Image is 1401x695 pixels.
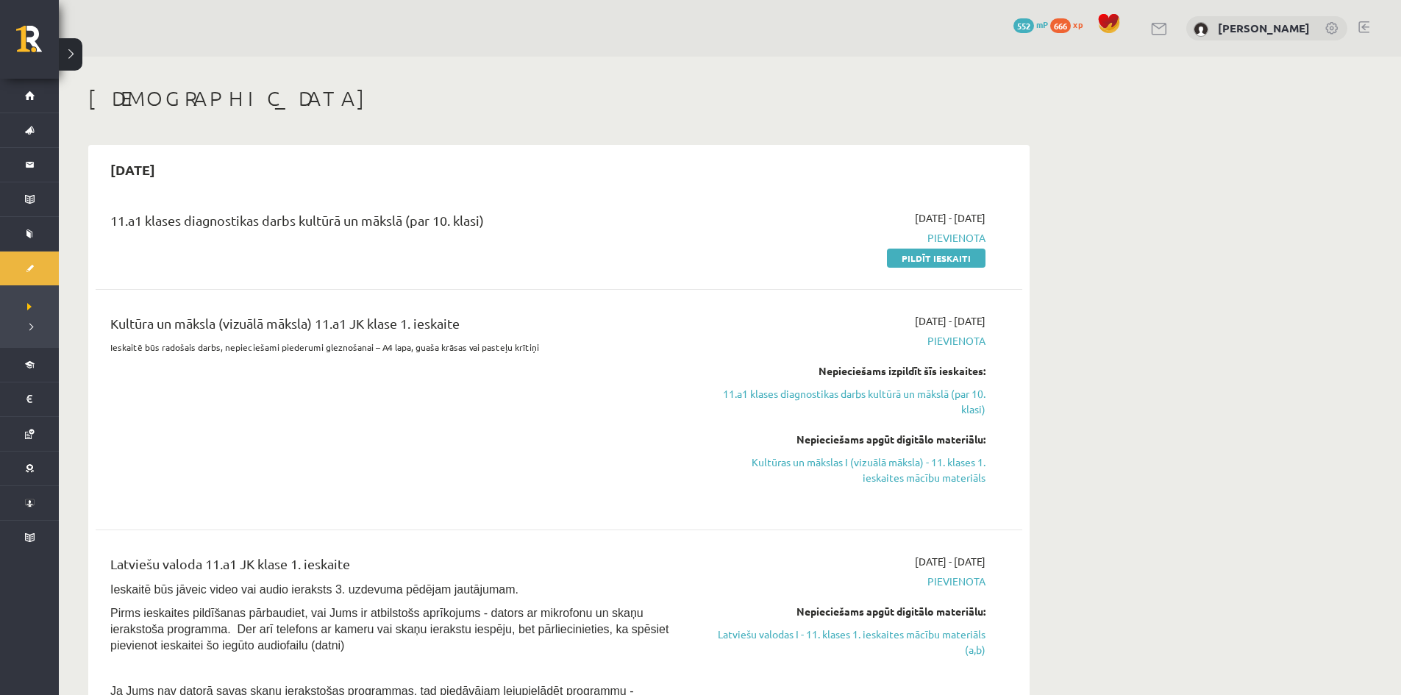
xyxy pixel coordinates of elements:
span: mP [1036,18,1048,30]
span: xp [1073,18,1083,30]
a: Kultūras un mākslas I (vizuālā māksla) - 11. klases 1. ieskaites mācību materiāls [708,455,985,485]
a: 11.a1 klases diagnostikas darbs kultūrā un mākslā (par 10. klasi) [708,386,985,417]
a: Rīgas 1. Tālmācības vidusskola [16,26,59,63]
div: Kultūra un māksla (vizuālā māksla) 11.a1 JK klase 1. ieskaite [110,313,686,341]
span: [DATE] - [DATE] [915,554,985,569]
a: Latviešu valodas I - 11. klases 1. ieskaites mācību materiāls (a,b) [708,627,985,657]
div: Nepieciešams apgūt digitālo materiālu: [708,604,985,619]
span: [DATE] - [DATE] [915,210,985,226]
a: Pildīt ieskaiti [887,249,985,268]
div: 11.a1 klases diagnostikas darbs kultūrā un mākslā (par 10. klasi) [110,210,686,238]
span: Pirms ieskaites pildīšanas pārbaudiet, vai Jums ir atbilstošs aprīkojums - dators ar mikrofonu un... [110,607,669,652]
a: 666 xp [1050,18,1090,30]
p: Ieskaitē būs radošais darbs, nepieciešami piederumi gleznošanai – A4 lapa, guaša krāsas vai paste... [110,341,686,354]
span: Pievienota [708,333,985,349]
span: [DATE] - [DATE] [915,313,985,329]
img: Endijs Krūmiņš [1194,22,1208,37]
h1: [DEMOGRAPHIC_DATA] [88,86,1030,111]
span: Pievienota [708,230,985,246]
a: [PERSON_NAME] [1218,21,1310,35]
span: Ieskaitē būs jāveic video vai audio ieraksts 3. uzdevuma pēdējam jautājumam. [110,583,518,596]
a: 552 mP [1013,18,1048,30]
span: 666 [1050,18,1071,33]
div: Latviešu valoda 11.a1 JK klase 1. ieskaite [110,554,686,581]
div: Nepieciešams apgūt digitālo materiālu: [708,432,985,447]
span: 552 [1013,18,1034,33]
div: Nepieciešams izpildīt šīs ieskaites: [708,363,985,379]
span: Pievienota [708,574,985,589]
h2: [DATE] [96,152,170,187]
